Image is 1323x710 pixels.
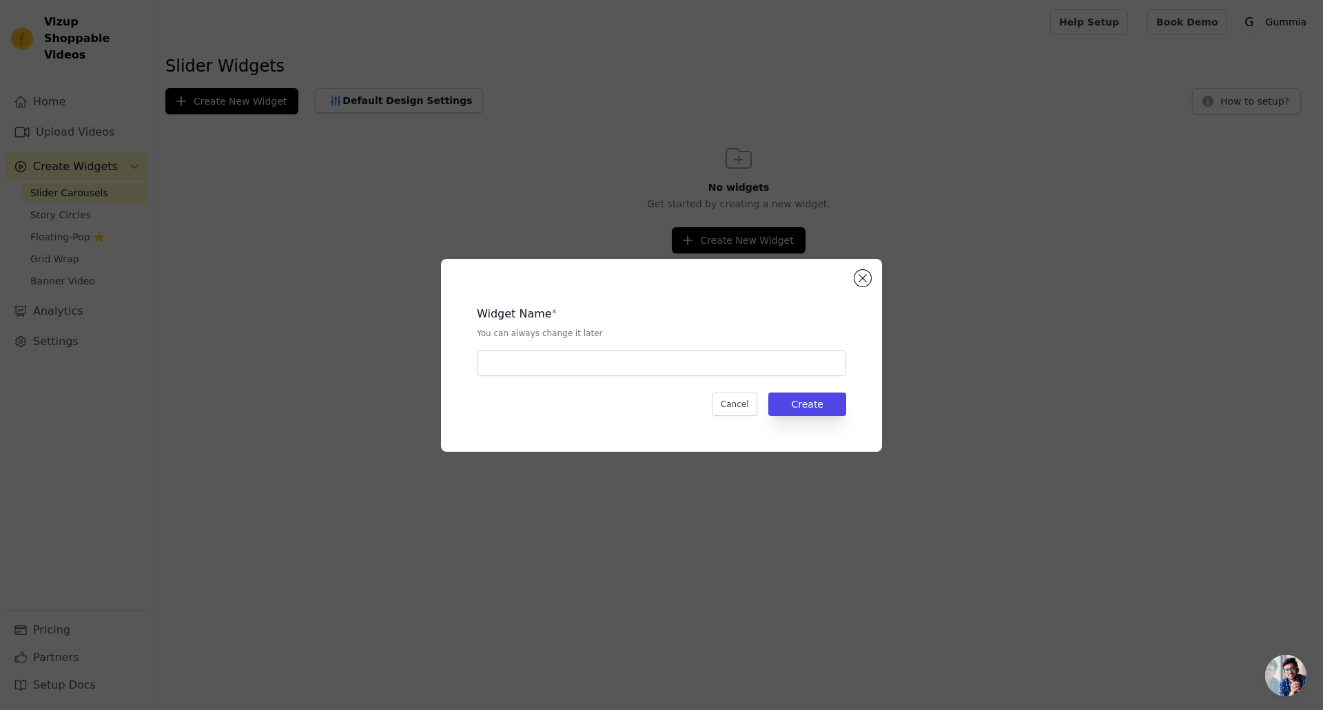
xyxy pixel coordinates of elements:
[477,306,552,322] legend: Widget Name
[768,393,846,416] button: Create
[854,270,871,286] button: Close modal
[712,393,758,416] button: Cancel
[477,328,846,339] p: You can always change it later
[1265,655,1306,696] div: Open chat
